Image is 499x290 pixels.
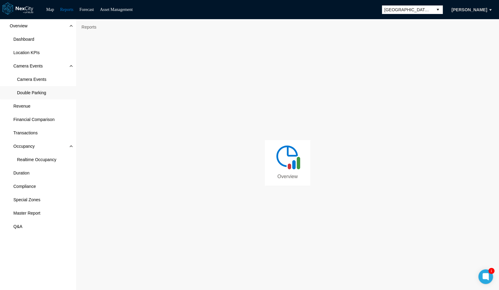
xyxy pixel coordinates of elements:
span: Revenue [13,103,30,109]
span: Compliance [13,183,36,189]
a: Asset Management [100,7,133,12]
a: Forecast [79,7,94,12]
button: select [433,5,443,14]
span: Reports [79,22,99,32]
button: [PERSON_NAME] [445,5,494,15]
span: Overview [10,23,27,29]
a: Overview [265,140,310,186]
span: Master Report [13,210,40,216]
span: Realtime Occupancy [17,157,56,163]
span: Occupancy [13,143,35,149]
img: revenue [274,143,301,171]
span: Q&A [13,223,23,230]
span: Overview [277,174,298,180]
div: 1 [488,268,494,274]
span: Financial Comparison [13,116,54,123]
a: Reports [60,7,74,12]
span: [PERSON_NAME] [452,7,487,13]
span: Location KPIs [13,50,40,56]
span: Special Zones [13,197,40,203]
span: Double Parking [17,90,46,96]
span: Transactions [13,130,38,136]
span: Camera Events [13,63,43,69]
span: Duration [13,170,29,176]
a: Map [46,7,54,12]
span: Camera Events [17,76,46,82]
span: [GEOGRAPHIC_DATA][PERSON_NAME] [384,7,431,13]
span: Dashboard [13,36,34,42]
